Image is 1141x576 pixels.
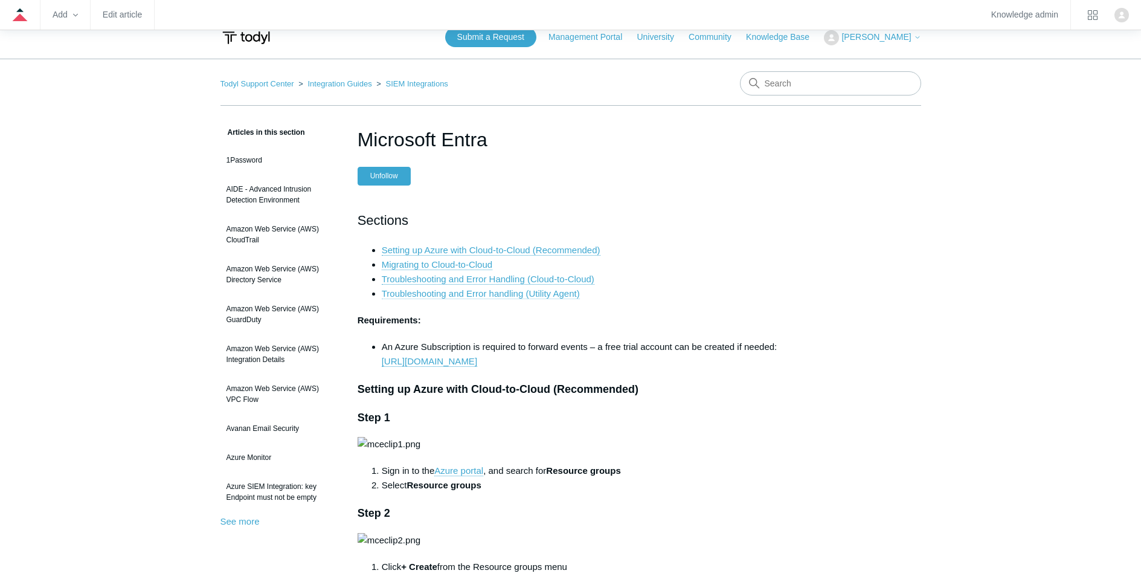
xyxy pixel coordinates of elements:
strong: Resource groups [546,465,620,476]
strong: Requirements: [358,315,421,325]
a: Submit a Request [445,27,536,47]
a: Amazon Web Service (AWS) CloudTrail [220,218,339,251]
a: Setting up Azure with Cloud-to-Cloud (Recommended) [382,245,600,256]
a: Community [689,31,744,44]
input: Search [740,71,921,95]
a: SIEM Integrations [386,79,448,88]
a: Knowledge Base [746,31,821,44]
button: Unfollow Article [358,167,411,185]
button: [PERSON_NAME] [824,30,921,45]
a: Knowledge admin [991,11,1058,18]
h3: Step 2 [358,505,784,522]
li: SIEM Integrations [374,79,448,88]
a: Integration Guides [307,79,371,88]
a: University [637,31,686,44]
a: Management Portal [548,31,634,44]
img: mceclip2.png [358,533,420,548]
a: Todyl Support Center [220,79,294,88]
span: Articles in this section [220,128,305,137]
img: Todyl Support Center Help Center home page [220,27,272,49]
span: [PERSON_NAME] [841,32,911,42]
a: Migrating to Cloud-to-Cloud [382,259,492,270]
a: Amazon Web Service (AWS) Integration Details [220,337,339,371]
a: Troubleshooting and Error handling (Utility Agent) [382,288,580,299]
strong: + Create [401,561,437,572]
a: Edit article [103,11,142,18]
zd-hc-trigger: Click your profile icon to open the profile menu [1114,8,1129,22]
h1: Microsoft Entra [358,125,784,154]
a: See more [220,516,260,526]
a: Azure portal [434,465,483,476]
a: Avanan Email Security [220,417,339,440]
a: Amazon Web Service (AWS) VPC Flow [220,377,339,411]
a: Troubleshooting and Error Handling (Cloud-to-Cloud) [382,274,594,285]
zd-hc-trigger: Add [53,11,78,18]
li: Select [382,478,784,493]
strong: Resource groups [407,480,481,490]
li: Click from the Resource groups menu [382,560,784,574]
a: Azure Monitor [220,446,339,469]
a: 1Password [220,149,339,172]
img: user avatar [1114,8,1129,22]
li: An Azure Subscription is required to forward events – a free trial account can be created if needed: [382,340,784,369]
a: Amazon Web Service (AWS) GuardDuty [220,297,339,331]
a: Amazon Web Service (AWS) Directory Service [220,257,339,291]
a: [URL][DOMAIN_NAME] [382,356,477,367]
li: Integration Guides [296,79,374,88]
img: mceclip1.png [358,437,420,451]
a: Azure SIEM Integration: key Endpoint must not be empty [220,475,339,509]
h2: Sections [358,210,784,231]
h3: Setting up Azure with Cloud-to-Cloud (Recommended) [358,381,784,398]
li: Todyl Support Center [220,79,297,88]
a: AIDE - Advanced Intrusion Detection Environment [220,178,339,212]
h3: Step 1 [358,409,784,427]
li: Sign in to the , and search for [382,464,784,478]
